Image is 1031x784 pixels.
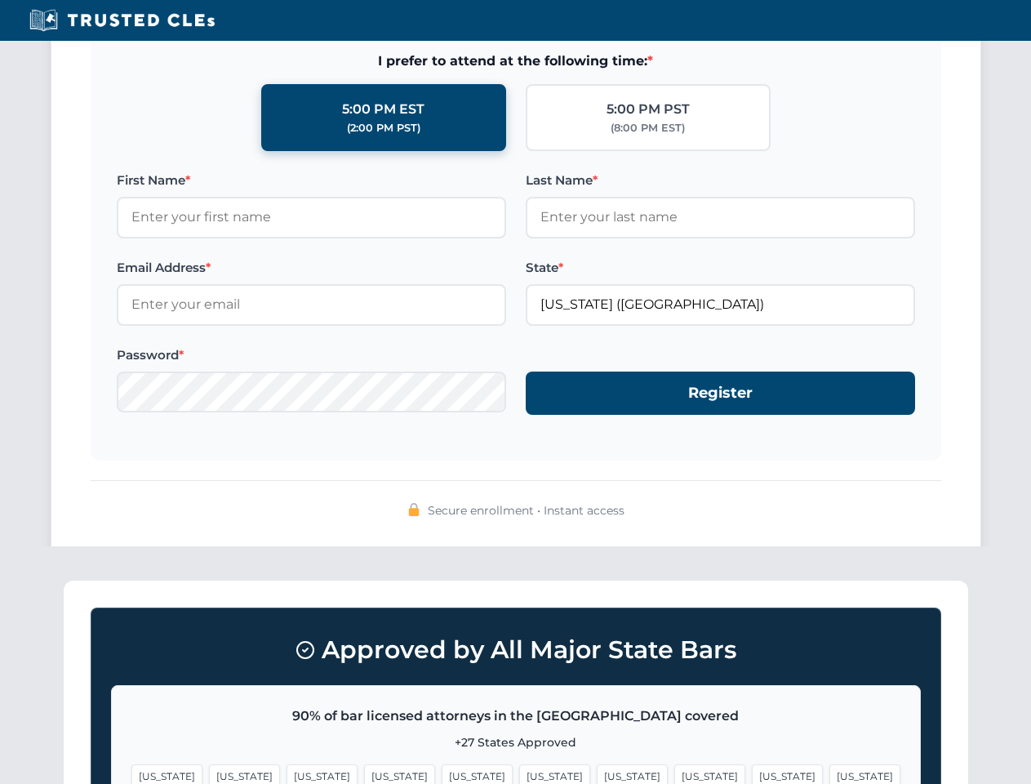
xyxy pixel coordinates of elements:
[131,733,900,751] p: +27 States Approved
[24,8,220,33] img: Trusted CLEs
[611,120,685,136] div: (8:00 PM EST)
[428,501,624,519] span: Secure enrollment • Instant access
[526,171,915,190] label: Last Name
[117,258,506,278] label: Email Address
[526,372,915,415] button: Register
[526,197,915,238] input: Enter your last name
[526,284,915,325] input: Florida (FL)
[607,99,690,120] div: 5:00 PM PST
[117,284,506,325] input: Enter your email
[131,706,900,727] p: 90% of bar licensed attorneys in the [GEOGRAPHIC_DATA] covered
[342,99,424,120] div: 5:00 PM EST
[347,120,420,136] div: (2:00 PM PST)
[117,197,506,238] input: Enter your first name
[526,258,915,278] label: State
[407,503,420,516] img: 🔒
[117,171,506,190] label: First Name
[111,628,921,672] h3: Approved by All Major State Bars
[117,345,506,365] label: Password
[117,51,915,72] span: I prefer to attend at the following time:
